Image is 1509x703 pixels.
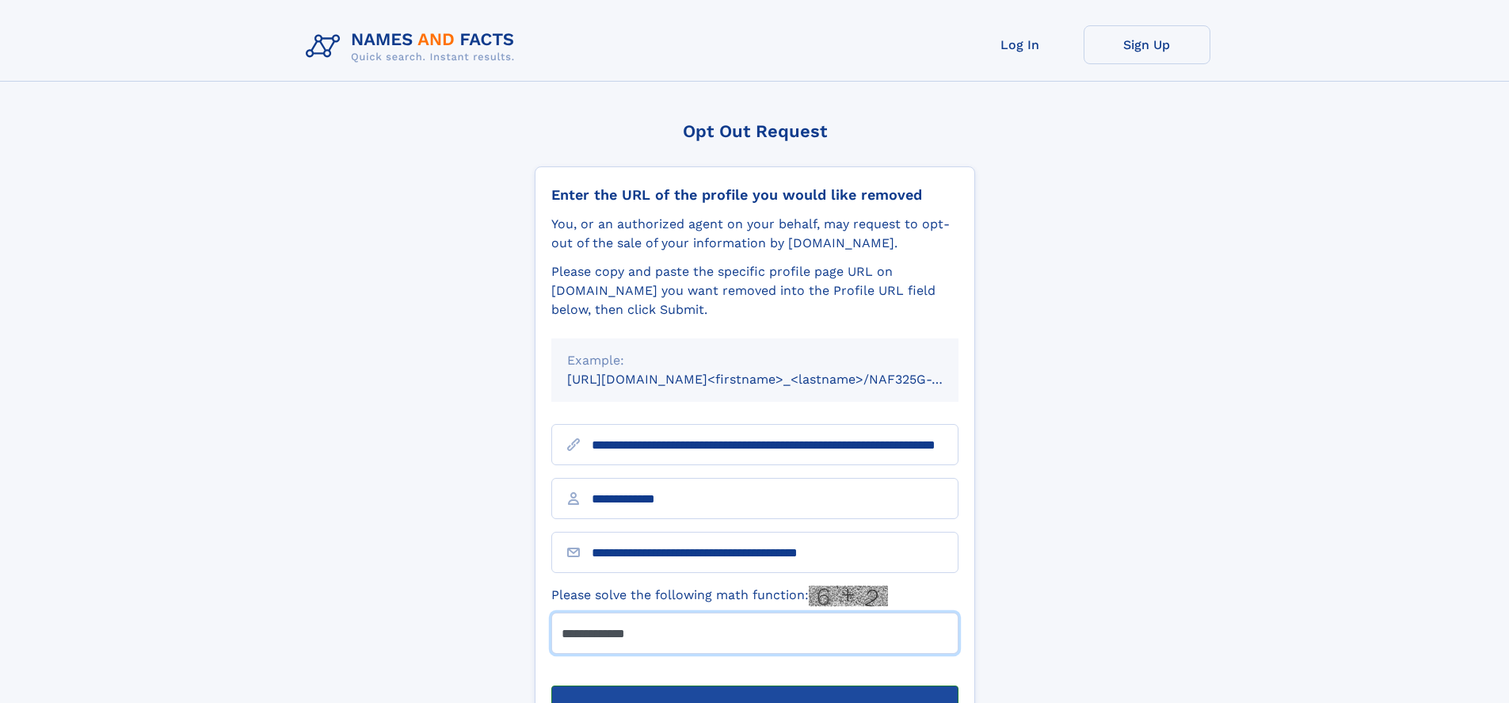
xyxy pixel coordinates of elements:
[551,586,888,606] label: Please solve the following math function:
[551,215,958,253] div: You, or an authorized agent on your behalf, may request to opt-out of the sale of your informatio...
[567,372,989,387] small: [URL][DOMAIN_NAME]<firstname>_<lastname>/NAF325G-xxxxxxxx
[1084,25,1210,64] a: Sign Up
[957,25,1084,64] a: Log In
[299,25,528,68] img: Logo Names and Facts
[535,121,975,141] div: Opt Out Request
[567,351,943,370] div: Example:
[551,262,958,319] div: Please copy and paste the specific profile page URL on [DOMAIN_NAME] you want removed into the Pr...
[551,186,958,204] div: Enter the URL of the profile you would like removed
